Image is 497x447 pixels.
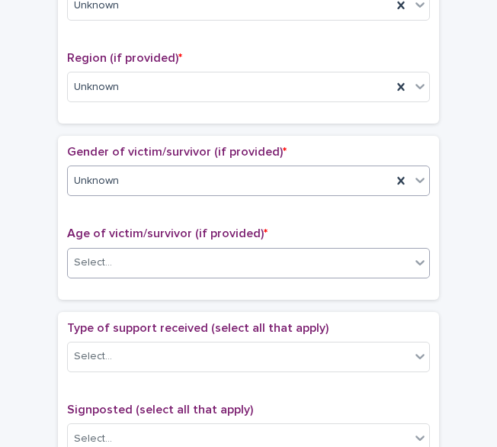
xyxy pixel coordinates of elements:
div: Select... [74,255,112,271]
span: Unknown [74,79,119,95]
span: Unknown [74,173,119,189]
span: Region (if provided) [67,52,182,64]
span: Gender of victim/survivor (if provided) [67,146,287,158]
span: Signposted (select all that apply) [67,404,253,416]
div: Select... [74,431,112,447]
span: Age of victim/survivor (if provided) [67,227,268,240]
span: Type of support received (select all that apply) [67,322,329,334]
div: Select... [74,349,112,365]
